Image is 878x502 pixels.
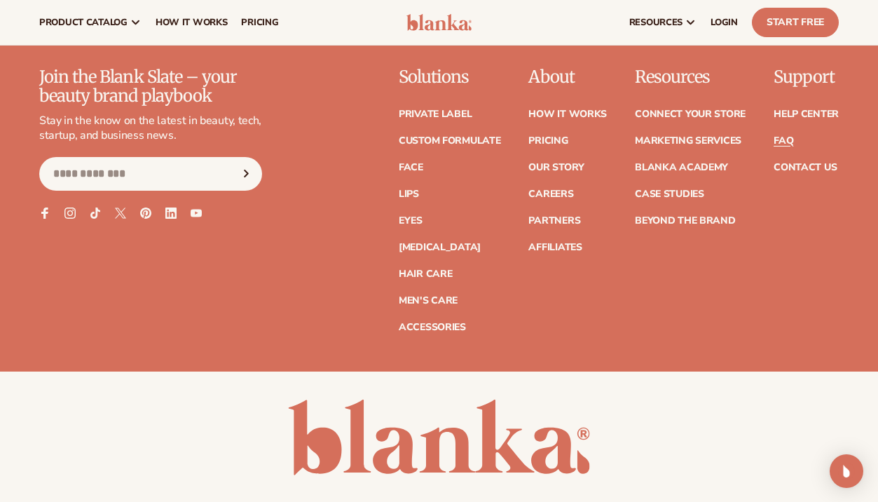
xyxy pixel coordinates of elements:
a: Hair Care [399,269,452,279]
a: Beyond the brand [635,216,736,226]
span: resources [629,17,682,28]
a: [MEDICAL_DATA] [399,243,481,252]
a: FAQ [774,136,793,146]
p: Solutions [399,68,501,86]
a: Affiliates [528,243,582,252]
a: Blanka Academy [635,163,728,172]
a: How It Works [528,109,607,119]
a: Pricing [528,136,568,146]
div: Open Intercom Messenger [830,454,863,488]
a: Partners [528,216,580,226]
a: Private label [399,109,472,119]
span: How It Works [156,17,228,28]
p: Support [774,68,839,86]
img: logo [406,14,472,31]
a: Careers [528,189,573,199]
p: Join the Blank Slate – your beauty brand playbook [39,68,262,105]
a: Help Center [774,109,839,119]
a: Marketing services [635,136,741,146]
a: Men's Care [399,296,458,306]
a: Custom formulate [399,136,501,146]
p: Stay in the know on the latest in beauty, tech, startup, and business news. [39,114,262,143]
a: Start Free [752,8,839,37]
a: Lips [399,189,419,199]
a: Accessories [399,323,466,332]
span: pricing [241,17,278,28]
span: LOGIN [711,17,738,28]
p: About [528,68,607,86]
a: Contact Us [774,163,837,172]
a: Face [399,163,423,172]
a: Our Story [528,163,584,172]
a: Case Studies [635,189,704,199]
p: Resources [635,68,746,86]
a: Connect your store [635,109,746,119]
button: Subscribe [231,157,261,191]
a: Eyes [399,216,423,226]
span: product catalog [39,17,128,28]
